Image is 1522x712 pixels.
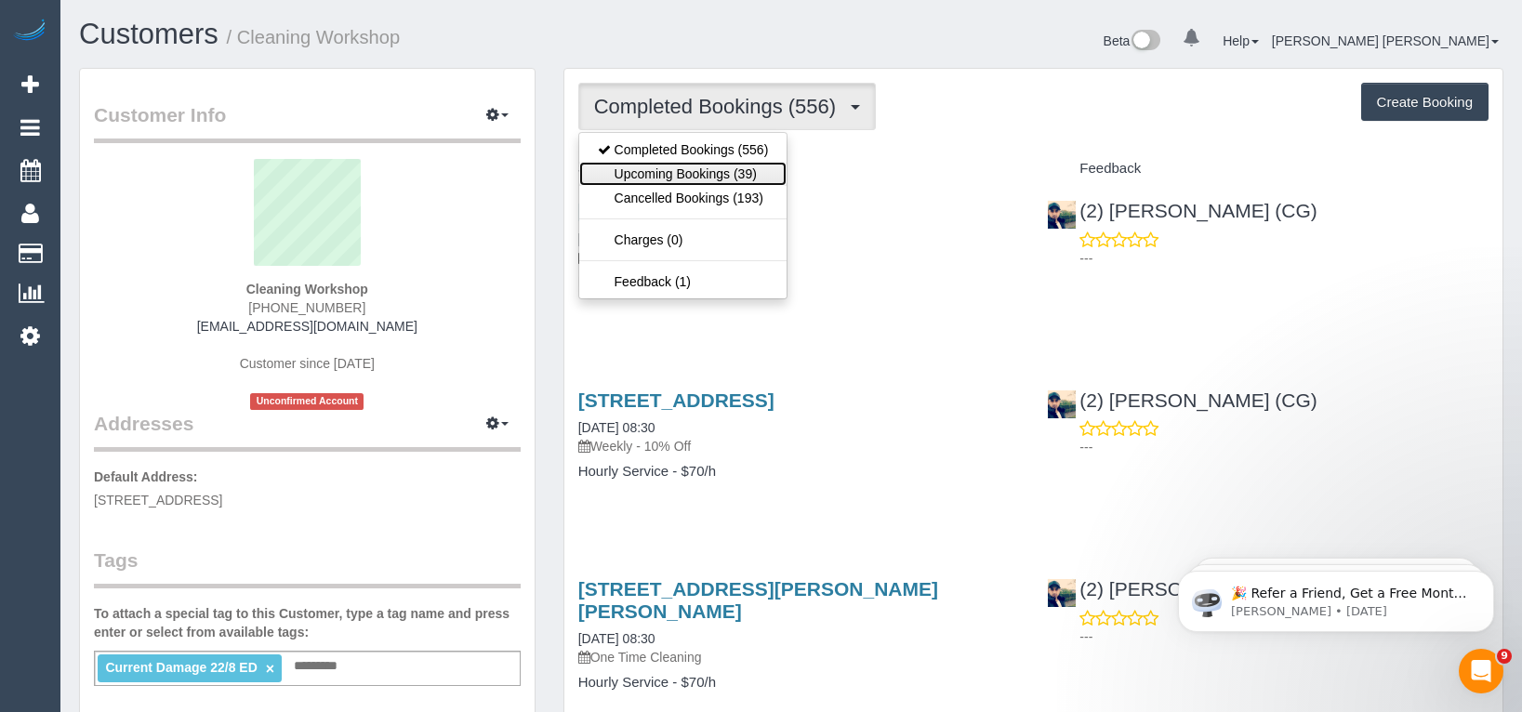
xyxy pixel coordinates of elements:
[1047,200,1317,221] a: (2) [PERSON_NAME] (CG)
[579,162,787,186] a: Upcoming Bookings (39)
[1048,579,1076,607] img: (2) Syed Razvi (CG)
[1047,389,1317,411] a: (2) [PERSON_NAME] (CG)
[578,274,1020,290] h4: Hourly Service - $70/h
[1079,249,1489,268] p: ---
[1223,33,1259,48] a: Help
[1361,83,1489,122] button: Create Booking
[579,270,787,294] a: Feedback (1)
[578,161,1020,177] h4: Service
[1079,627,1489,646] p: ---
[578,464,1020,480] h4: Hourly Service - $70/h
[1497,649,1512,664] span: 9
[240,356,375,371] span: Customer since [DATE]
[94,547,521,588] legend: Tags
[578,675,1020,691] h4: Hourly Service - $70/h
[1047,161,1489,177] h4: Feedback
[94,493,222,508] span: [STREET_ADDRESS]
[1272,33,1499,48] a: [PERSON_NAME] [PERSON_NAME]
[578,420,655,435] a: [DATE] 08:30
[227,27,401,47] small: / Cleaning Workshop
[79,18,218,50] a: Customers
[197,319,417,334] a: [EMAIL_ADDRESS][DOMAIN_NAME]
[105,660,257,675] span: Current Damage 22/8 ED
[11,19,48,45] img: Automaid Logo
[578,578,938,621] a: [STREET_ADDRESS][PERSON_NAME][PERSON_NAME]
[248,300,365,315] span: [PHONE_NUMBER]
[1048,390,1076,418] img: (2) Syed Razvi (CG)
[578,248,1020,267] p: Weekly - 10% Off
[594,95,845,118] span: Completed Bookings (556)
[578,648,1020,666] p: One Time Cleaning
[94,468,198,486] label: Default Address:
[578,389,774,411] a: [STREET_ADDRESS]
[1150,532,1522,662] iframe: Intercom notifications message
[579,138,787,162] a: Completed Bookings (556)
[1459,649,1503,693] iframe: Intercom live chat
[1048,201,1076,229] img: (2) Syed Razvi (CG)
[578,83,877,130] button: Completed Bookings (556)
[1079,438,1489,456] p: ---
[578,631,655,646] a: [DATE] 08:30
[579,186,787,210] a: Cancelled Bookings (193)
[1104,33,1161,48] a: Beta
[578,437,1020,455] p: Weekly - 10% Off
[266,661,274,677] a: ×
[246,282,368,297] strong: Cleaning Workshop
[1130,30,1160,54] img: New interface
[94,604,521,641] label: To attach a special tag to this Customer, type a tag name and press enter or select from availabl...
[250,393,364,409] span: Unconfirmed Account
[579,228,787,252] a: Charges (0)
[94,101,521,143] legend: Customer Info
